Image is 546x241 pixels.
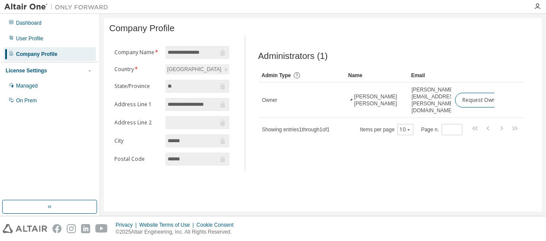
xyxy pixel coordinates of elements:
[16,20,42,26] div: Dashboard
[109,23,175,33] span: Company Profile
[114,66,160,73] label: Country
[114,101,160,108] label: Address Line 1
[412,86,458,114] span: [PERSON_NAME][EMAIL_ADDRESS][PERSON_NAME][DOMAIN_NAME]
[16,97,37,104] div: On Prem
[114,49,160,56] label: Company Name
[348,68,404,82] div: Name
[354,93,403,107] span: [PERSON_NAME] [PERSON_NAME]
[116,221,139,228] div: Privacy
[116,228,239,236] p: © 2025 Altair Engineering, Inc. All Rights Reserved.
[52,224,62,233] img: facebook.svg
[4,3,113,11] img: Altair One
[258,51,328,61] span: Administrators (1)
[6,67,47,74] div: License Settings
[400,126,411,133] button: 10
[95,224,108,233] img: youtube.svg
[166,64,229,75] div: [GEOGRAPHIC_DATA]
[16,35,43,42] div: User Profile
[16,51,57,58] div: Company Profile
[114,137,160,144] label: City
[166,65,223,74] div: [GEOGRAPHIC_DATA]
[262,72,291,78] span: Admin Type
[139,221,196,228] div: Website Terms of Use
[360,124,413,135] span: Items per page
[16,82,38,89] div: Managed
[411,68,448,82] div: Email
[455,93,528,107] button: Request Owner Change
[67,224,76,233] img: instagram.svg
[3,224,47,233] img: altair_logo.svg
[114,119,160,126] label: Address Line 2
[114,83,160,90] label: State/Province
[114,156,160,163] label: Postal Code
[421,124,462,135] span: Page n.
[262,97,277,104] span: Owner
[196,221,238,228] div: Cookie Consent
[81,224,90,233] img: linkedin.svg
[262,127,330,133] span: Showing entries 1 through 1 of 1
